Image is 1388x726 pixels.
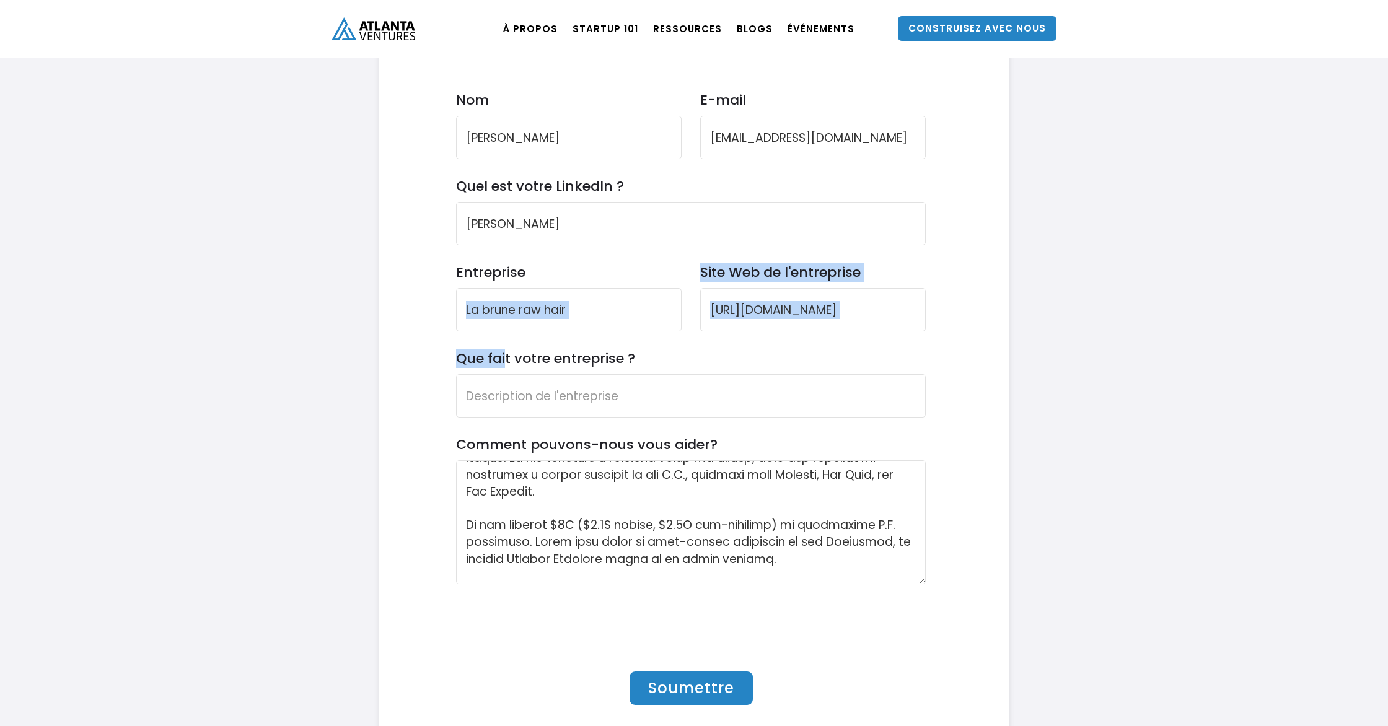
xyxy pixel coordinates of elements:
font: Comment pouvons-nous vous aider? [456,435,718,454]
a: ÉVÉNEMENTS [788,11,854,46]
font: Construisez avec nous [908,22,1046,35]
input: Soumettre [630,671,753,705]
input: Nom et prénom [456,116,682,159]
input: Nom de l'entreprise [456,288,682,331]
font: Site Web de l'entreprise [700,263,861,282]
font: Que fait votre entreprise ? [456,349,635,368]
a: À PROPOS [503,11,558,46]
font: ÉVÉNEMENTS [788,22,854,35]
font: À PROPOS [503,22,558,35]
a: Startup 101 [573,11,638,46]
iframe: reCAPTCHA [456,597,644,645]
font: Quel est votre LinkedIn ? [456,177,624,196]
font: Entreprise [456,263,525,282]
font: Startup 101 [573,22,638,35]
a: BLOGS [737,11,773,46]
input: Courriel de l'entreprise [700,116,926,159]
input: Description de l'entreprise [456,374,926,418]
input: LinkedIn [456,202,926,245]
font: RESSOURCES [653,22,722,35]
font: E-mail [700,90,746,110]
font: BLOGS [737,22,773,35]
input: Site Web de l'entreprise [700,288,926,331]
a: Construisez avec nous [898,16,1056,41]
font: Nom [456,90,489,110]
a: RESSOURCES [653,11,722,46]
